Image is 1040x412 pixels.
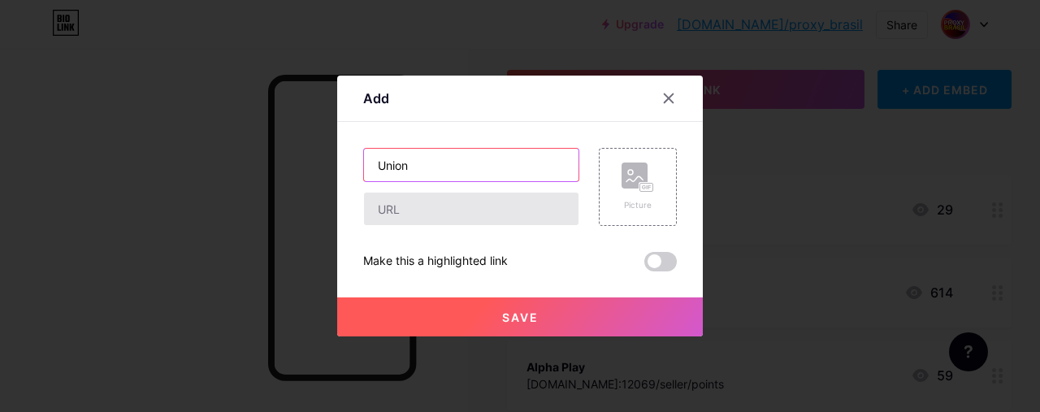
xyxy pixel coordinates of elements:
div: Make this a highlighted link [363,252,508,271]
div: Picture [622,199,654,211]
span: Save [502,310,539,324]
input: URL [364,193,578,225]
button: Save [337,297,703,336]
div: Add [363,89,389,108]
input: Title [364,149,578,181]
